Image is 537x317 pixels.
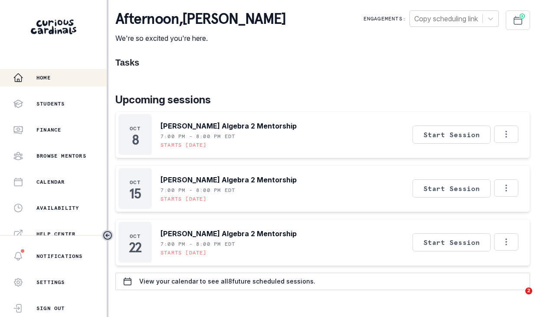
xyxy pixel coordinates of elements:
p: [PERSON_NAME] Algebra 2 Mentorship [160,228,297,239]
p: 7:00 PM - 8:00 PM EDT [160,133,235,140]
p: Students [36,100,65,107]
p: Calendar [36,178,65,185]
p: Sign Out [36,305,65,312]
p: 8 [132,135,139,144]
h1: Tasks [115,57,530,68]
p: 22 [129,243,141,252]
p: Starts [DATE] [160,142,207,149]
p: Upcoming sessions [115,92,530,108]
button: Options [494,179,518,197]
button: Options [494,233,518,251]
p: [PERSON_NAME] Algebra 2 Mentorship [160,175,297,185]
p: Help Center [36,231,75,238]
p: View your calendar to see all 8 future scheduled sessions. [139,278,315,285]
p: Finance [36,126,61,133]
p: Settings [36,279,65,286]
p: Starts [DATE] [160,249,207,256]
p: Oct [130,125,141,132]
p: Home [36,74,51,81]
p: Engagements: [363,15,406,22]
p: 7:00 PM - 8:00 PM EDT [160,187,235,194]
p: [PERSON_NAME] Algebra 2 Mentorship [160,121,297,131]
iframe: Intercom live chat [508,287,528,308]
button: Toggle sidebar [102,230,113,241]
p: Browse Mentors [36,152,86,159]
p: Availability [36,205,79,211]
button: Options [494,125,518,143]
p: 15 [129,189,141,198]
button: Start Session [413,233,491,251]
button: Start Session [413,125,491,144]
p: Oct [130,179,141,186]
button: Schedule Sessions [506,10,530,30]
p: We're so excited you're here. [115,33,286,43]
span: 2 [525,287,532,294]
p: afternoon , [PERSON_NAME] [115,10,286,28]
button: Start Session [413,179,491,198]
p: Starts [DATE] [160,195,207,202]
p: 7:00 PM - 8:00 PM EDT [160,241,235,248]
p: Notifications [36,253,83,260]
img: Curious Cardinals Logo [31,20,76,34]
p: Oct [130,233,141,240]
